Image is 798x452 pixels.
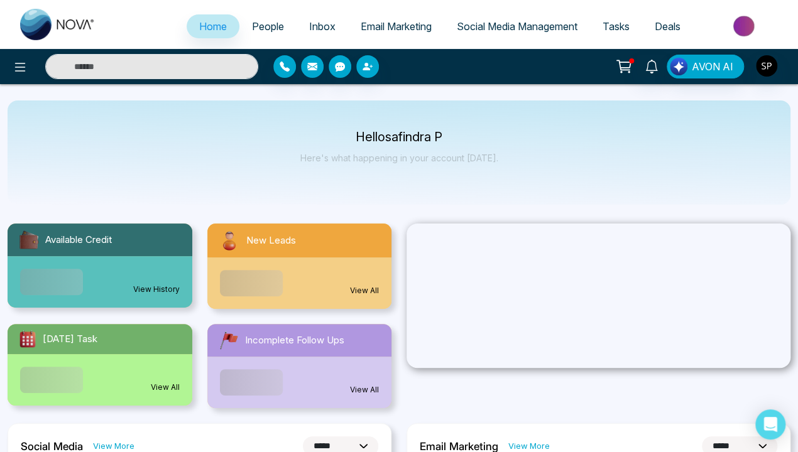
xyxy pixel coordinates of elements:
span: New Leads [246,234,296,248]
img: todayTask.svg [18,329,38,349]
span: AVON AI [692,59,733,74]
a: View All [350,384,379,395]
p: Here's what happening in your account [DATE]. [300,153,498,163]
p: Hello safindra P [300,132,498,143]
span: Tasks [603,20,630,33]
span: Deals [655,20,680,33]
a: View History [133,284,180,295]
span: Available Credit [45,233,112,247]
a: View All [151,382,180,393]
a: Social Media Management [444,14,590,38]
a: Email Marketing [348,14,444,38]
img: Nova CRM Logo [20,9,96,40]
span: Incomplete Follow Ups [245,333,344,348]
button: AVON AI [667,55,744,78]
a: View More [93,440,134,452]
span: Inbox [309,20,336,33]
a: New LeadsView All [200,223,400,309]
span: People [252,20,284,33]
span: Home [199,20,227,33]
img: User Avatar [756,55,777,77]
img: availableCredit.svg [18,229,40,251]
img: newLeads.svg [217,229,241,252]
img: Lead Flow [670,58,687,75]
a: Deals [642,14,693,38]
span: Email Marketing [361,20,432,33]
span: [DATE] Task [43,332,97,347]
img: Market-place.gif [699,12,790,40]
img: followUps.svg [217,329,240,352]
a: Tasks [590,14,642,38]
a: View All [350,285,379,296]
a: Inbox [297,14,348,38]
a: Home [187,14,239,38]
a: View More [508,440,550,452]
a: Incomplete Follow UpsView All [200,324,400,408]
span: Social Media Management [457,20,577,33]
a: People [239,14,297,38]
div: Open Intercom Messenger [755,409,785,439]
